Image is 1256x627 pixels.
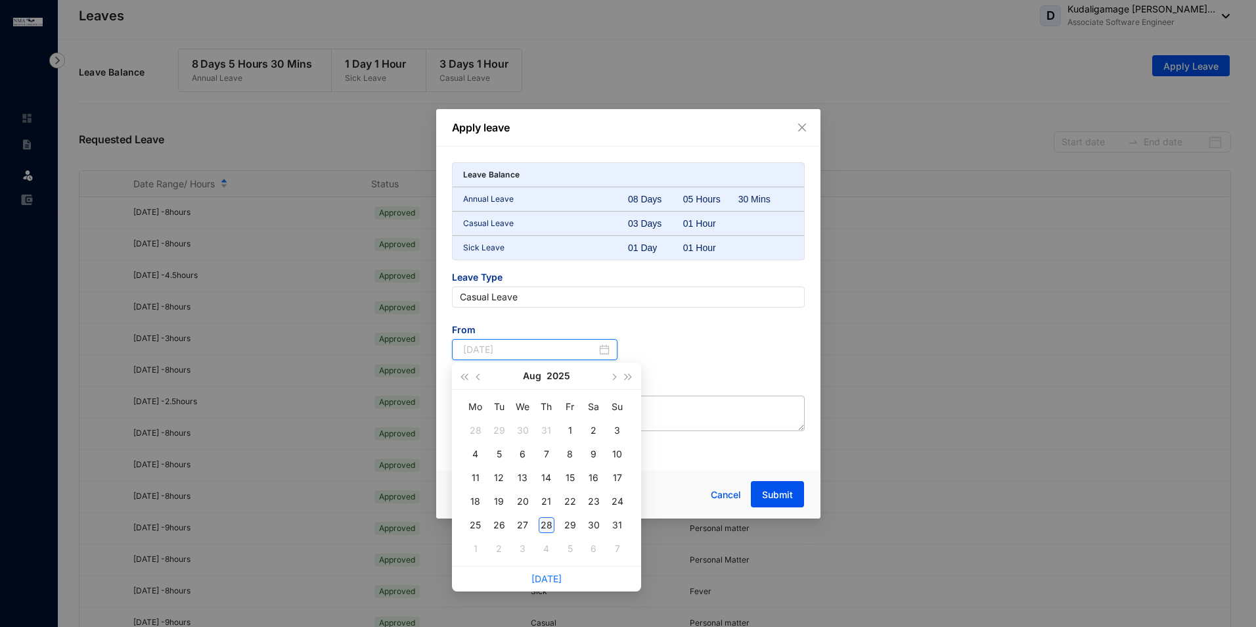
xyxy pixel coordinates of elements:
[511,537,535,561] td: 2025-09-03
[539,470,554,486] div: 14
[558,442,582,466] td: 2025-08-08
[535,537,558,561] td: 2025-09-04
[468,541,483,557] div: 1
[464,490,487,513] td: 2025-08-18
[464,395,487,419] th: Mo
[795,120,809,135] button: Close
[610,446,625,462] div: 10
[606,466,629,490] td: 2025-08-17
[487,442,511,466] td: 2025-08-05
[582,466,606,490] td: 2025-08-16
[610,494,625,509] div: 24
[606,513,629,537] td: 2025-08-31
[452,323,618,339] span: From
[515,517,531,533] div: 27
[515,446,531,462] div: 6
[535,513,558,537] td: 2025-08-28
[464,537,487,561] td: 2025-09-01
[683,241,738,254] div: 01 Hour
[628,241,683,254] div: 01 Day
[539,541,554,557] div: 4
[558,466,582,490] td: 2025-08-15
[539,446,554,462] div: 7
[468,517,483,533] div: 25
[464,442,487,466] td: 2025-08-04
[511,466,535,490] td: 2025-08-13
[606,395,629,419] th: Su
[511,395,535,419] th: We
[762,488,793,501] span: Submit
[487,466,511,490] td: 2025-08-12
[452,271,805,287] span: Leave Type
[586,494,602,509] div: 23
[491,541,507,557] div: 2
[491,423,507,438] div: 29
[562,470,578,486] div: 15
[586,517,602,533] div: 30
[523,363,541,389] button: Aug
[515,423,531,438] div: 30
[562,423,578,438] div: 1
[531,573,562,584] a: [DATE]
[586,470,602,486] div: 16
[628,193,683,206] div: 08 Days
[558,395,582,419] th: Fr
[606,537,629,561] td: 2025-09-07
[610,470,625,486] div: 17
[539,423,554,438] div: 31
[468,423,483,438] div: 28
[562,517,578,533] div: 29
[628,217,683,230] div: 03 Days
[606,490,629,513] td: 2025-08-24
[582,442,606,466] td: 2025-08-09
[515,470,531,486] div: 13
[586,446,602,462] div: 9
[586,541,602,557] div: 6
[511,490,535,513] td: 2025-08-20
[683,217,738,230] div: 01 Hour
[582,395,606,419] th: Sa
[535,442,558,466] td: 2025-08-07
[491,446,507,462] div: 5
[606,442,629,466] td: 2025-08-10
[558,513,582,537] td: 2025-08-29
[582,490,606,513] td: 2025-08-23
[535,466,558,490] td: 2025-08-14
[511,513,535,537] td: 2025-08-27
[464,513,487,537] td: 2025-08-25
[468,470,483,486] div: 11
[701,482,751,508] button: Cancel
[487,419,511,442] td: 2025-07-29
[558,419,582,442] td: 2025-08-01
[452,120,805,135] p: Apply leave
[491,470,507,486] div: 12
[738,193,794,206] div: 30 Mins
[610,423,625,438] div: 3
[463,217,629,230] p: Casual Leave
[558,537,582,561] td: 2025-09-05
[562,494,578,509] div: 22
[582,513,606,537] td: 2025-08-30
[487,537,511,561] td: 2025-09-02
[515,494,531,509] div: 20
[562,541,578,557] div: 5
[535,490,558,513] td: 2025-08-21
[511,419,535,442] td: 2025-07-30
[515,541,531,557] div: 3
[586,423,602,438] div: 2
[468,446,483,462] div: 4
[464,419,487,442] td: 2025-07-28
[797,122,807,133] span: close
[751,481,804,507] button: Submit
[539,517,554,533] div: 28
[539,494,554,509] div: 21
[683,193,738,206] div: 05 Hours
[468,494,483,509] div: 18
[558,490,582,513] td: 2025-08-22
[582,419,606,442] td: 2025-08-02
[511,442,535,466] td: 2025-08-06
[582,537,606,561] td: 2025-09-06
[610,517,625,533] div: 31
[464,466,487,490] td: 2025-08-11
[487,395,511,419] th: Tu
